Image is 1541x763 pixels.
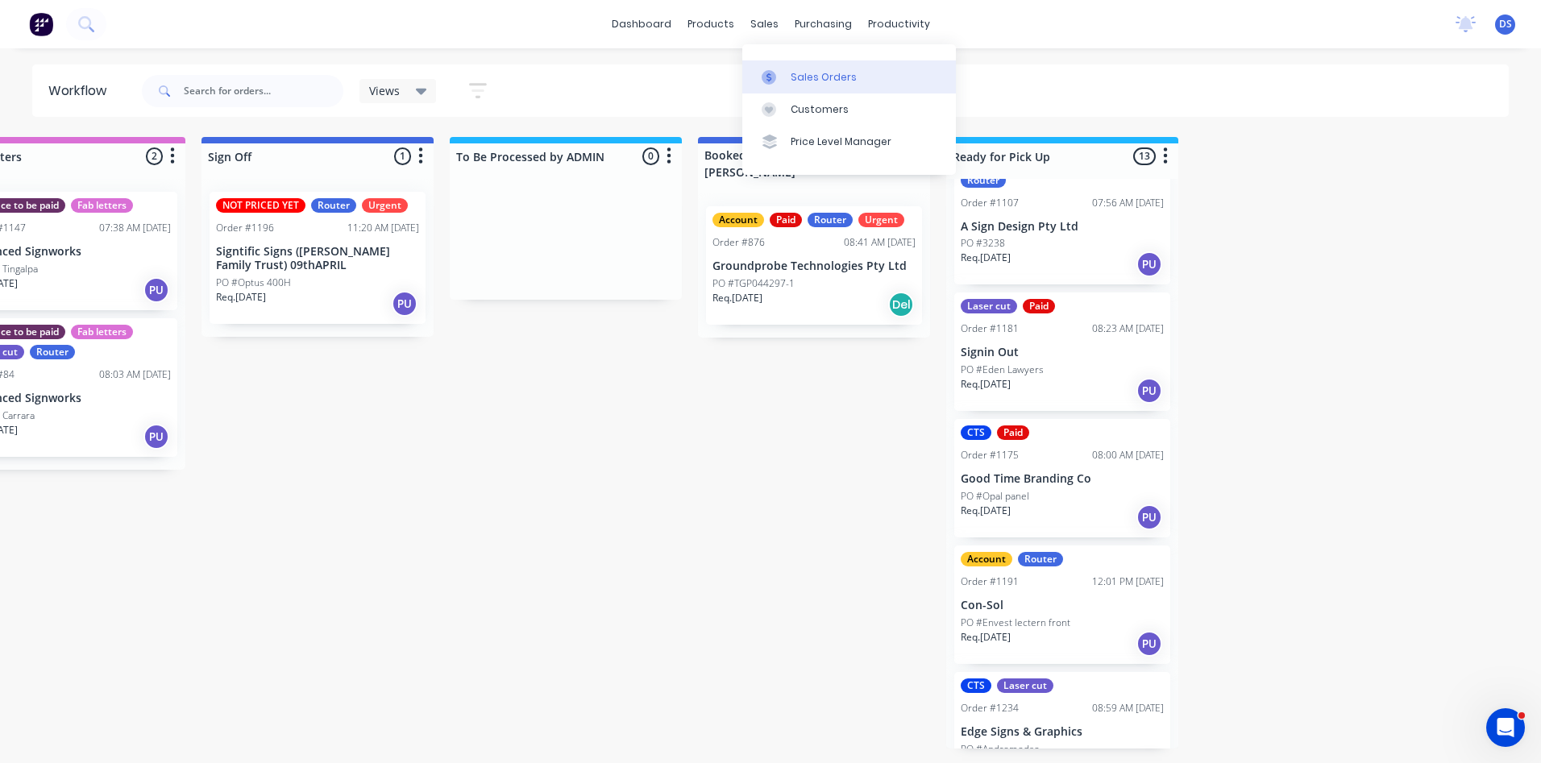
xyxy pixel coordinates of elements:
[961,377,1011,392] p: Req. [DATE]
[961,220,1164,234] p: A Sign Design Pty Ltd
[362,198,408,213] div: Urgent
[961,173,1006,188] div: Router
[216,290,266,305] p: Req. [DATE]
[712,259,916,273] p: Groundprobe Technologies Pty Ltd
[712,291,762,305] p: Req. [DATE]
[604,12,679,36] a: dashboard
[961,489,1029,504] p: PO #Opal panel
[961,196,1019,210] div: Order #1107
[71,198,133,213] div: Fab letters
[954,167,1170,285] div: RouterOrder #110707:56 AM [DATE]A Sign Design Pty LtdPO #3238Req.[DATE]PU
[216,245,419,272] p: Signtific Signs ([PERSON_NAME] Family Trust) 09thAPRIL
[954,419,1170,537] div: CTSPaidOrder #117508:00 AM [DATE]Good Time Branding CoPO #Opal panelReq.[DATE]PU
[184,75,343,107] input: Search for orders...
[1486,708,1525,747] iframe: Intercom live chat
[706,206,922,325] div: AccountPaidRouterUrgentOrder #87608:41 AM [DATE]Groundprobe Technologies Pty LtdPO #TGP044297-1Re...
[742,60,956,93] a: Sales Orders
[888,292,914,317] div: Del
[1136,631,1162,657] div: PU
[860,12,938,36] div: productivity
[369,82,400,99] span: Views
[787,12,860,36] div: purchasing
[1092,196,1164,210] div: 07:56 AM [DATE]
[961,599,1164,612] p: Con-Sol
[961,321,1019,336] div: Order #1181
[961,574,1019,589] div: Order #1191
[679,12,742,36] div: products
[961,678,991,693] div: CTS
[29,12,53,36] img: Factory
[48,81,114,101] div: Workflow
[961,472,1164,486] p: Good Time Branding Co
[961,346,1164,359] p: Signin Out
[961,363,1044,377] p: PO #Eden Lawyers
[712,276,795,291] p: PO #TGP044297-1
[1092,701,1164,715] div: 08:59 AM [DATE]
[961,236,1005,251] p: PO #3238
[961,616,1070,630] p: PO #Envest lectern front
[961,448,1019,462] div: Order #1175
[961,725,1164,739] p: Edge Signs & Graphics
[742,12,787,36] div: sales
[791,102,849,117] div: Customers
[808,213,853,227] div: Router
[791,135,891,149] div: Price Level Manager
[961,630,1011,645] p: Req. [DATE]
[770,213,802,227] div: Paid
[143,424,169,450] div: PU
[1092,448,1164,462] div: 08:00 AM [DATE]
[99,221,171,235] div: 07:38 AM [DATE]
[216,198,305,213] div: NOT PRICED YET
[712,235,765,250] div: Order #876
[712,213,764,227] div: Account
[954,545,1170,664] div: AccountRouterOrder #119112:01 PM [DATE]Con-SolPO #Envest lectern frontReq.[DATE]PU
[392,291,417,317] div: PU
[954,292,1170,411] div: Laser cutPaidOrder #118108:23 AM [DATE]Signin OutPO #Eden LawyersReq.[DATE]PU
[961,299,1017,313] div: Laser cut
[216,221,274,235] div: Order #1196
[210,192,426,324] div: NOT PRICED YETRouterUrgentOrder #119611:20 AM [DATE]Signtific Signs ([PERSON_NAME] Family Trust) ...
[1092,321,1164,336] div: 08:23 AM [DATE]
[858,213,904,227] div: Urgent
[1499,17,1512,31] span: DS
[71,325,133,339] div: Fab letters
[1092,574,1164,589] div: 12:01 PM [DATE]
[997,425,1029,440] div: Paid
[961,504,1011,518] p: Req. [DATE]
[961,701,1019,715] div: Order #1234
[143,277,169,303] div: PU
[844,235,916,250] div: 08:41 AM [DATE]
[30,345,75,359] div: Router
[791,70,857,85] div: Sales Orders
[1018,552,1063,566] div: Router
[742,126,956,158] a: Price Level Manager
[216,276,291,290] p: PO #Optus 400H
[1136,251,1162,277] div: PU
[997,678,1053,693] div: Laser cut
[961,742,1040,757] p: PO #Andromedae
[961,552,1012,566] div: Account
[1023,299,1055,313] div: Paid
[1136,504,1162,530] div: PU
[961,425,991,440] div: CTS
[742,93,956,126] a: Customers
[311,198,356,213] div: Router
[347,221,419,235] div: 11:20 AM [DATE]
[961,251,1011,265] p: Req. [DATE]
[99,367,171,382] div: 08:03 AM [DATE]
[1136,378,1162,404] div: PU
